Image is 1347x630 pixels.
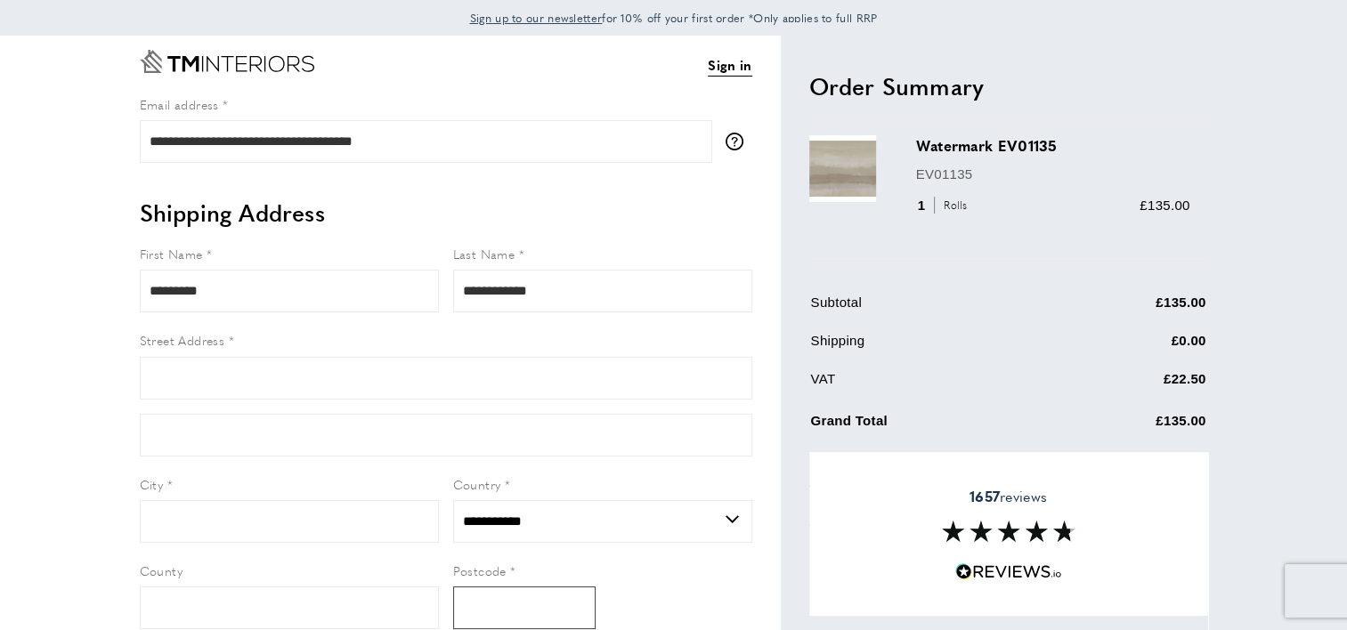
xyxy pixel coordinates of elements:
td: Subtotal [811,292,1050,327]
span: Postcode [453,561,507,579]
h2: Order Summary [809,70,1208,102]
span: reviews [970,488,1047,505]
span: Email address [140,95,219,113]
p: EV01135 [916,164,1190,185]
h2: Shipping Address [140,197,752,229]
span: Rolls [934,197,972,214]
img: Watermark EV01135 [809,135,876,202]
strong: 1657 [970,486,1000,506]
td: £135.00 [1051,407,1206,445]
span: £135.00 [1140,198,1189,213]
span: First Name [140,245,203,262]
td: £0.00 [1051,330,1206,365]
span: Country [453,475,501,493]
td: Shipping [811,330,1050,365]
button: More information [726,133,752,150]
td: VAT [811,368,1050,403]
td: Grand Total [811,407,1050,445]
img: Reviews section [942,521,1075,542]
span: Last Name [453,245,515,262]
span: County [140,561,183,579]
td: £135.00 [1051,292,1206,327]
a: Sign up to our newsletter [470,9,603,27]
span: for 10% off your first order *Only applies to full RRP [470,10,878,26]
a: Sign in [708,54,751,77]
div: 1 [916,195,974,216]
span: Street Address [140,331,225,349]
img: Reviews.io 5 stars [955,563,1062,580]
td: £22.50 [1051,368,1206,403]
h3: Watermark EV01135 [916,135,1190,156]
span: Sign up to our newsletter [470,10,603,26]
span: City [140,475,164,493]
a: Go to Home page [140,50,314,73]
